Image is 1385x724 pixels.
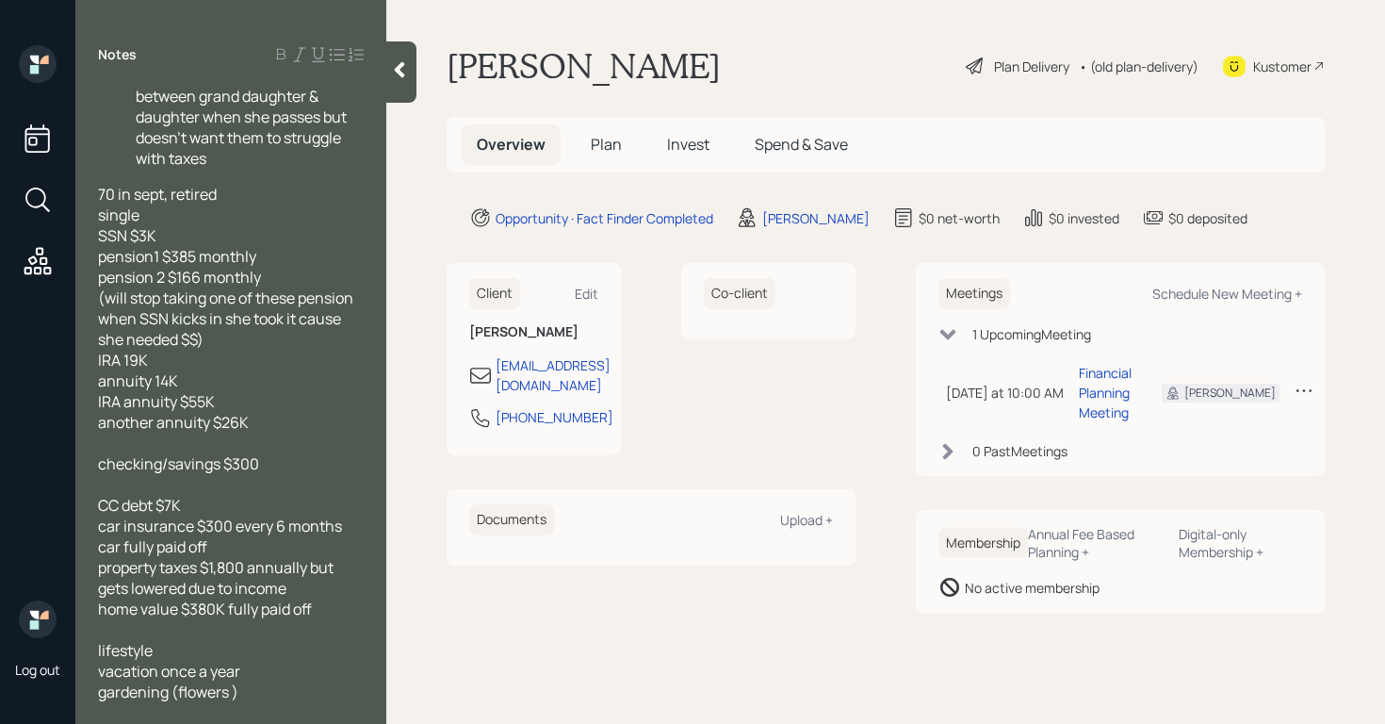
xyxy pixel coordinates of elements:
div: $0 net-worth [919,208,1000,228]
h6: Membership [938,528,1028,559]
div: 0 Past Meeting s [972,441,1067,461]
span: Spend & Save [755,134,848,155]
div: [PERSON_NAME] [762,208,870,228]
label: Notes [98,45,137,64]
div: No active membership [965,578,1100,598]
div: Opportunity · Fact Finder Completed [496,208,713,228]
img: retirable_logo.png [19,601,57,638]
div: Log out [15,661,60,679]
div: Financial Planning Meeting [1079,363,1132,422]
div: Digital-only Membership + [1179,525,1302,561]
div: Schedule New Meeting + [1152,285,1302,303]
span: house fully paid off wants to split between grand daughter & daughter when she passes but doesn't... [136,65,363,169]
h6: Meetings [938,278,1010,309]
div: [PERSON_NAME] [1184,385,1276,402]
span: 70 in sept, retired single SSN $3K pension1 $385 monthly pension 2 $166 monthly (will stop taking... [98,184,356,433]
div: $0 invested [1049,208,1119,228]
h6: Co-client [704,278,775,309]
div: Kustomer [1253,57,1312,76]
span: checking/savings $300 [98,453,259,474]
div: [DATE] at 10:00 AM [946,383,1064,403]
h6: Client [469,278,520,309]
span: Invest [667,134,709,155]
span: CC debt $7K car insurance $300 every 6 months car fully paid off property taxes $1,800 annually b... [98,495,345,619]
div: [PHONE_NUMBER] [496,407,613,427]
div: • (old plan-delivery) [1079,57,1198,76]
div: Plan Delivery [994,57,1069,76]
span: lifestyle vacation once a year gardening (flowers ) [98,640,240,702]
span: Overview [477,134,546,155]
div: Edit [575,285,598,303]
div: Annual Fee Based Planning + [1028,525,1164,561]
h6: [PERSON_NAME] [469,324,598,340]
h6: Documents [469,504,554,535]
div: $0 deposited [1168,208,1247,228]
div: [EMAIL_ADDRESS][DOMAIN_NAME] [496,355,611,395]
div: 1 Upcoming Meeting [972,324,1091,344]
h1: [PERSON_NAME] [447,45,721,87]
div: Upload + [780,511,833,529]
span: Plan [591,134,622,155]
